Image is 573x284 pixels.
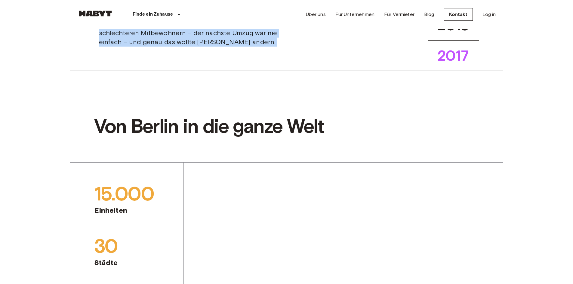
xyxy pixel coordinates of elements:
[77,11,113,17] img: Habyt
[384,11,414,18] a: Für Vermieter
[482,11,496,18] a: Log in
[133,11,173,18] p: Finde ein Zuhause
[94,182,159,206] span: 15.000
[94,114,479,138] span: Von Berlin in die ganze Welt
[444,8,473,21] a: Kontakt
[438,47,469,65] span: 2017
[94,234,159,258] span: 30
[306,11,326,18] a: Über uns
[428,40,479,71] button: 2017
[94,206,159,215] span: Einheiten
[424,11,434,18] a: Blog
[94,258,159,267] span: Städte
[335,11,374,18] a: Für Unternehmen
